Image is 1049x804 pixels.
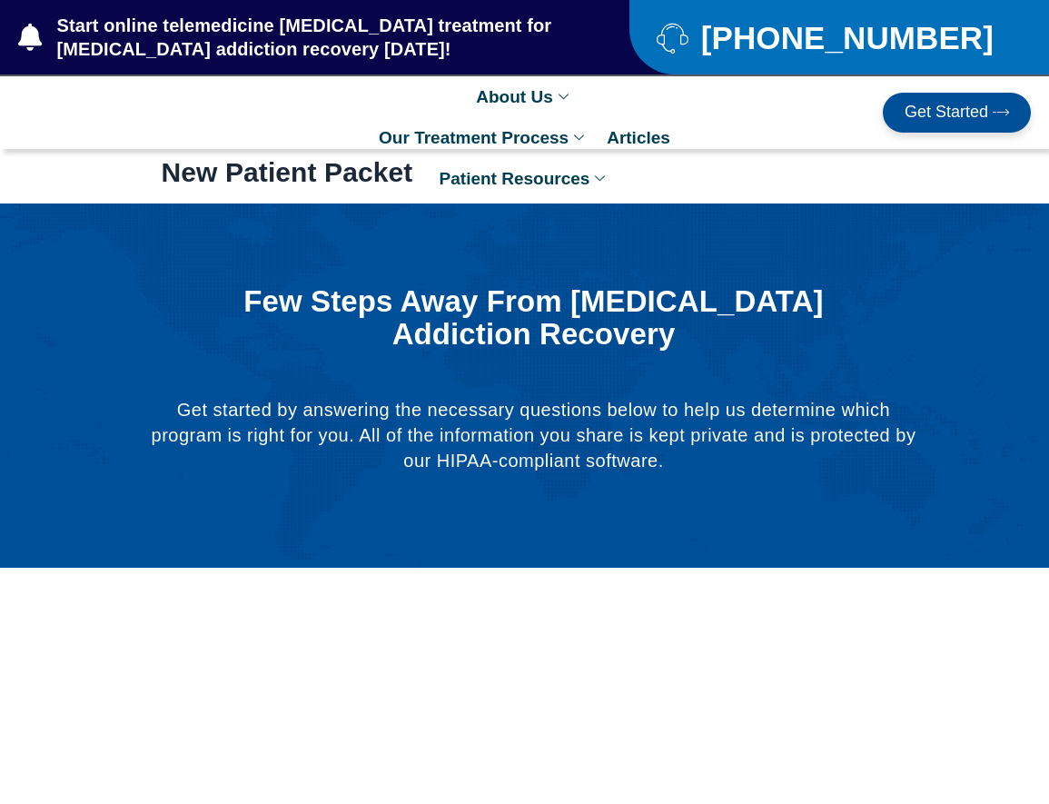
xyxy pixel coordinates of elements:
[162,156,888,189] h1: New Patient Packet
[430,158,619,199] a: Patient Resources
[598,117,679,158] a: Articles
[53,14,558,61] span: Start online telemedicine [MEDICAL_DATA] treatment for [MEDICAL_DATA] addiction recovery [DATE]!
[143,397,925,473] p: Get started by answering the necessary questions below to help us determine which program is righ...
[370,117,598,158] a: Our Treatment Process
[188,285,880,352] h1: Few Steps Away From [MEDICAL_DATA] Addiction Recovery
[905,104,988,122] span: Get Started
[697,26,994,49] span: [PHONE_NUMBER]
[467,76,581,117] a: About Us
[657,22,1004,54] a: [PHONE_NUMBER]
[18,14,557,61] a: Start online telemedicine [MEDICAL_DATA] treatment for [MEDICAL_DATA] addiction recovery [DATE]!
[883,93,1031,133] a: Get Started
